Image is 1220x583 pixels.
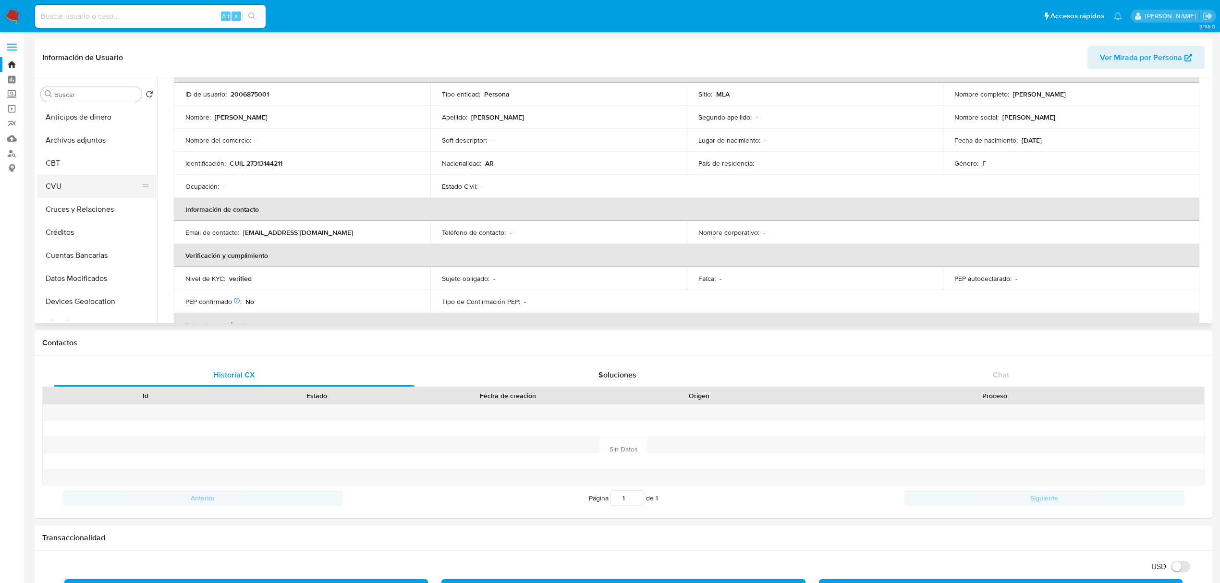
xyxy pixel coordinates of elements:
button: Cuentas Bancarias [37,244,157,267]
p: [PERSON_NAME] [471,113,524,121]
p: Segundo apellido : [698,113,752,121]
p: Teléfono de contacto : [442,228,506,237]
span: Página de [589,490,658,506]
p: Nombre corporativo : [698,228,759,237]
button: Ver Mirada por Persona [1087,46,1205,69]
p: CUIL 27313144211 [230,159,282,168]
a: Notificaciones [1114,12,1122,20]
h1: Información de Usuario [42,53,123,62]
p: - [223,182,225,191]
span: Accesos rápidos [1050,11,1104,21]
div: Id [66,391,224,401]
input: Buscar usuario o caso... [35,10,266,23]
span: Soluciones [598,369,636,380]
p: ID de usuario : [185,90,227,98]
span: Historial CX [213,369,255,380]
div: Estado [238,391,396,401]
p: - [481,182,483,191]
a: Salir [1203,11,1213,21]
div: Origen [620,391,778,401]
th: Datos transaccionales [174,313,1199,336]
p: Soft descriptor : [442,136,487,145]
p: Identificación : [185,159,226,168]
p: [EMAIL_ADDRESS][DOMAIN_NAME] [243,228,353,237]
p: Estado Civil : [442,182,477,191]
th: Información de contacto [174,198,1199,221]
p: Ocupación : [185,182,219,191]
div: Fecha de creación [409,391,607,401]
button: Devices Geolocation [37,290,157,313]
p: verified [229,274,252,283]
p: Nombre social : [954,113,999,121]
p: - [756,113,757,121]
th: Verificación y cumplimiento [174,244,1199,267]
p: Nombre completo : [954,90,1009,98]
p: - [524,297,526,306]
p: Nivel de KYC : [185,274,225,283]
button: search-icon [242,10,262,23]
p: Nombre del comercio : [185,136,251,145]
p: [DATE] [1022,136,1042,145]
button: CVU [37,175,149,198]
button: Anterior [62,490,343,506]
button: Direcciones [37,313,157,336]
button: CBT [37,152,157,175]
span: Alt [222,12,230,21]
p: Tipo entidad : [442,90,480,98]
p: - [720,274,721,283]
span: s [235,12,238,21]
p: País de residencia : [698,159,754,168]
span: 1 [656,493,658,503]
button: Buscar [45,90,52,98]
button: Volver al orden por defecto [146,90,153,101]
p: - [764,136,766,145]
div: Proceso [792,391,1197,401]
p: Sitio : [698,90,712,98]
p: - [1015,274,1017,283]
p: AR [485,159,494,168]
span: Ver Mirada por Persona [1100,46,1182,69]
p: 2006875001 [231,90,269,98]
p: Persona [484,90,510,98]
button: Cruces y Relaciones [37,198,157,221]
input: Buscar [54,90,138,99]
p: - [493,274,495,283]
p: - [510,228,512,237]
button: Créditos [37,221,157,244]
p: Fatca : [698,274,716,283]
button: Siguiente [904,490,1184,506]
p: PEP autodeclarado : [954,274,1012,283]
p: No [245,297,254,306]
p: Apellido : [442,113,467,121]
p: - [758,159,760,168]
p: Email de contacto : [185,228,239,237]
p: - [491,136,493,145]
p: Sujeto obligado : [442,274,489,283]
p: [PERSON_NAME] [1002,113,1055,121]
span: Chat [993,369,1009,380]
p: MLA [716,90,730,98]
p: PEP confirmado : [185,297,242,306]
p: Género : [954,159,978,168]
p: Tipo de Confirmación PEP : [442,297,520,306]
button: Anticipos de dinero [37,106,157,129]
p: [PERSON_NAME] [215,113,268,121]
p: - [763,228,765,237]
p: - [255,136,257,145]
h1: Contactos [42,338,1205,348]
p: Nacionalidad : [442,159,481,168]
p: Lugar de nacimiento : [698,136,760,145]
p: eliana.eguerrero@mercadolibre.com [1145,12,1199,21]
p: Fecha de nacimiento : [954,136,1018,145]
h1: Transaccionalidad [42,533,1205,543]
p: [PERSON_NAME] [1013,90,1066,98]
button: Datos Modificados [37,267,157,290]
p: Nombre : [185,113,211,121]
p: F [982,159,986,168]
button: Archivos adjuntos [37,129,157,152]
